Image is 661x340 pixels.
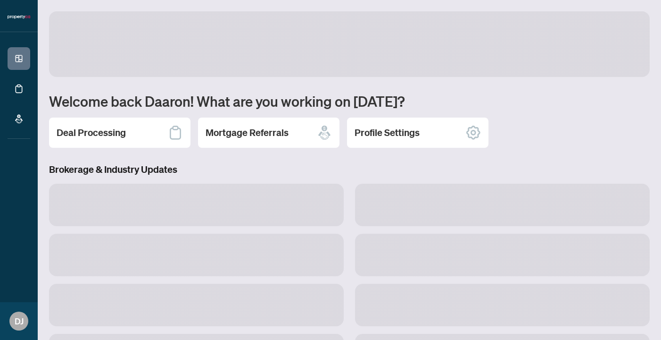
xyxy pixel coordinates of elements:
h2: Profile Settings [355,126,420,139]
img: logo [8,14,30,20]
h2: Deal Processing [57,126,126,139]
h1: Welcome back Daaron! What are you working on [DATE]? [49,92,650,110]
span: DJ [15,314,24,328]
h3: Brokerage & Industry Updates [49,163,650,176]
h2: Mortgage Referrals [206,126,289,139]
